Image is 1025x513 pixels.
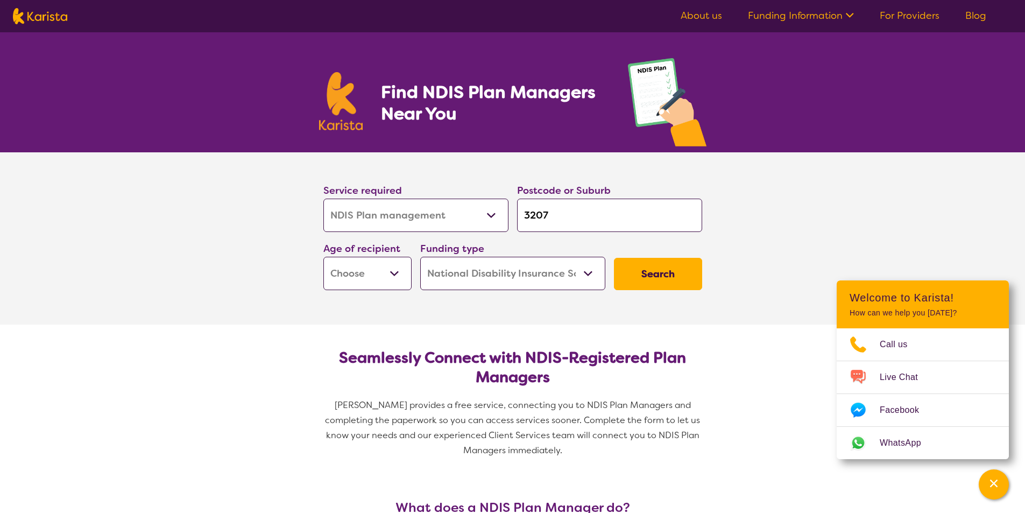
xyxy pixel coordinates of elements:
[880,402,932,418] span: Facebook
[880,369,931,385] span: Live Chat
[517,199,702,232] input: Type
[880,9,939,22] a: For Providers
[681,9,722,22] a: About us
[880,435,934,451] span: WhatsApp
[880,336,921,353] span: Call us
[837,280,1009,459] div: Channel Menu
[319,72,363,130] img: Karista logo
[837,328,1009,459] ul: Choose channel
[614,258,702,290] button: Search
[850,308,996,318] p: How can we help you [DATE]?
[628,58,706,152] img: plan-management
[325,399,702,456] span: [PERSON_NAME] provides a free service, connecting you to NDIS Plan Managers and completing the pa...
[748,9,854,22] a: Funding Information
[965,9,986,22] a: Blog
[850,291,996,304] h2: Welcome to Karista!
[13,8,67,24] img: Karista logo
[837,427,1009,459] a: Web link opens in a new tab.
[381,81,606,124] h1: Find NDIS Plan Managers Near You
[332,348,694,387] h2: Seamlessly Connect with NDIS-Registered Plan Managers
[420,242,484,255] label: Funding type
[979,469,1009,500] button: Channel Menu
[323,242,400,255] label: Age of recipient
[323,184,402,197] label: Service required
[517,184,611,197] label: Postcode or Suburb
